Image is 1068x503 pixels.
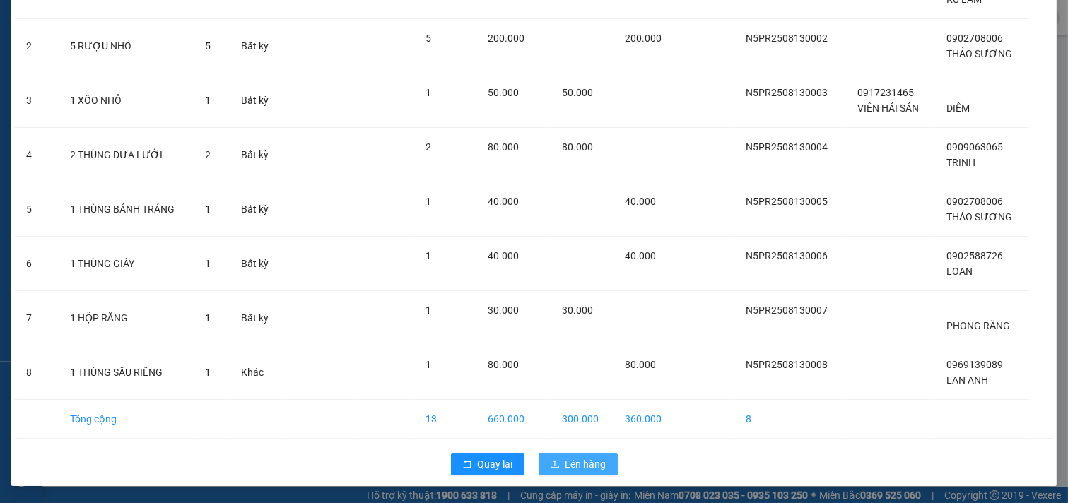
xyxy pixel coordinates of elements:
span: 80.000 [488,359,519,370]
td: 5 RƯỢU NHO [59,19,194,73]
td: 1 THÙNG SẦU RIÊNG [59,345,194,400]
span: THẢO SƯƠNG [946,211,1012,223]
span: 1 [426,196,431,207]
span: 30.000 [488,304,519,316]
span: 40.000 [488,250,519,261]
span: 40.000 [488,196,519,207]
span: 1 [426,250,431,261]
td: Khác [230,345,283,400]
td: 6 [15,237,59,291]
span: 0909063065 [946,141,1003,153]
span: 1 [205,258,211,269]
span: rollback [462,459,472,471]
td: 7 [15,291,59,345]
img: logo.jpg [153,18,187,52]
span: N5PR2508130004 [746,141,828,153]
b: Gửi khách hàng [87,20,140,87]
td: Bất kỳ [230,128,283,182]
td: 5 [15,182,59,237]
span: 200.000 [488,32,524,44]
span: 200.000 [626,32,662,44]
span: 1 [426,304,431,316]
span: 50.000 [488,87,519,98]
td: 8 [15,345,59,400]
span: 40.000 [626,250,657,261]
span: 80.000 [562,141,593,153]
td: Bất kỳ [230,73,283,128]
span: LOAN [946,266,973,277]
span: 5 [426,32,431,44]
span: 2 [426,141,431,153]
span: N5PR2508130006 [746,250,828,261]
span: 0902708006 [946,32,1003,44]
span: VIÊN HẢI SẢN [857,102,919,114]
span: 1 [205,312,211,324]
td: 1 THÙNG GIẤY [59,237,194,291]
td: 13 [414,400,476,439]
span: 0902588726 [946,250,1003,261]
span: 1 [205,203,211,215]
span: 50.000 [562,87,593,98]
span: Lên hàng [565,456,606,472]
span: 1 [426,87,431,98]
span: 1 [426,359,431,370]
td: Bất kỳ [230,237,283,291]
span: N5PR2508130008 [746,359,828,370]
td: 360.000 [614,400,677,439]
span: N5PR2508130002 [746,32,828,44]
span: 0917231465 [857,87,914,98]
span: 0969139089 [946,359,1003,370]
span: TRINH [946,157,975,168]
span: 5 [205,40,211,52]
td: 4 [15,128,59,182]
span: 1 [205,95,211,106]
span: LAN ANH [946,374,988,386]
span: PHONG RĂNG [946,320,1010,331]
td: 3 [15,73,59,128]
span: upload [550,459,560,471]
td: 1 XỐO NHỎ [59,73,194,128]
span: 40.000 [626,196,657,207]
td: Tổng cộng [59,400,194,439]
b: [DOMAIN_NAME] [119,54,194,65]
td: 1 HỘP RĂNG [59,291,194,345]
span: 80.000 [626,359,657,370]
span: 1 [205,367,211,378]
span: 30.000 [562,304,593,316]
span: DIỄM [946,102,970,114]
span: N5PR2508130003 [746,87,828,98]
span: 80.000 [488,141,519,153]
span: THẢO SƯƠNG [946,48,1012,59]
td: Bất kỳ [230,291,283,345]
li: (c) 2017 [119,67,194,85]
td: 660.000 [476,400,551,439]
span: N5PR2508130007 [746,304,828,316]
td: 2 [15,19,59,73]
td: 300.000 [551,400,614,439]
td: Bất kỳ [230,182,283,237]
td: 2 THÙNG DƯA LƯỚI [59,128,194,182]
button: uploadLên hàng [539,453,618,475]
span: 2 [205,149,211,160]
td: Bất kỳ [230,19,283,73]
span: Quay lại [478,456,513,472]
b: Xe Đăng Nhân [18,91,62,158]
span: N5PR2508130005 [746,196,828,207]
span: 0902708006 [946,196,1003,207]
button: rollbackQuay lại [451,453,524,475]
td: 1 THÙNG BÁNH TRÁNG [59,182,194,237]
td: 8 [735,400,846,439]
